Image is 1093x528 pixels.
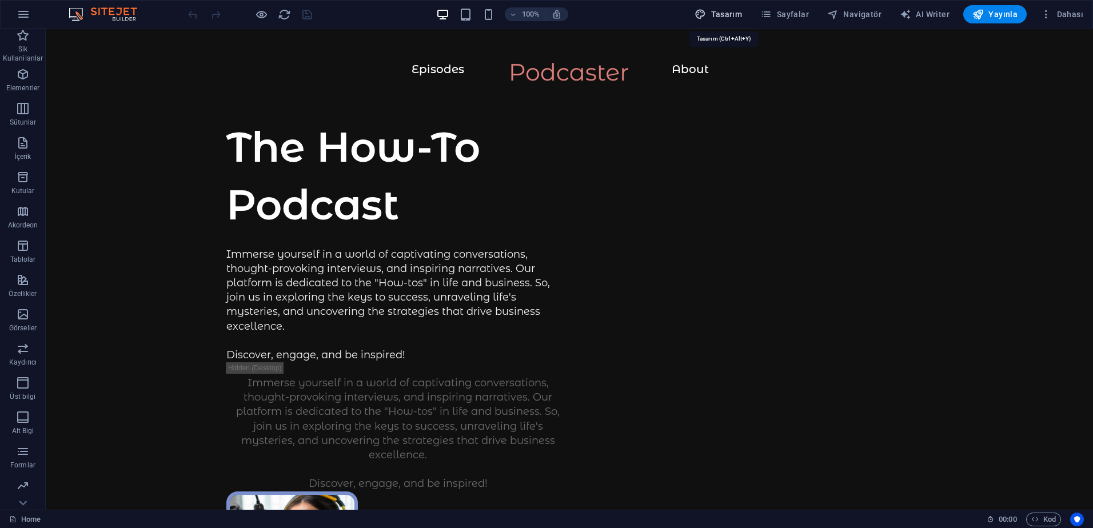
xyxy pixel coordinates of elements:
[690,5,747,23] button: Tasarım
[1026,513,1061,526] button: Kod
[9,289,37,298] p: Özellikler
[963,5,1027,23] button: Yayınla
[827,9,881,20] span: Navigatör
[254,7,268,21] button: Ön izleme modundan çıkıp düzenlemeye devam etmek için buraya tıklayın
[900,9,950,20] span: AI Writer
[760,9,809,20] span: Sayfalar
[14,152,31,161] p: İçerik
[9,513,41,526] a: Seçimi iptal etmek için tıkla. Sayfaları açmak için çift tıkla
[972,9,1018,20] span: Yayınla
[66,7,151,21] img: Editor Logo
[999,513,1016,526] span: 00 00
[1070,513,1084,526] button: Usercentrics
[987,513,1017,526] h6: Oturum süresi
[1007,515,1008,523] span: :
[10,461,35,470] p: Formlar
[552,9,562,19] i: Yeniden boyutlandırmada yakınlaştırma düzeyini seçilen cihaza uyacak şekilde otomatik olarak ayarla.
[278,8,291,21] i: Sayfayı yeniden yükleyin
[8,221,38,230] p: Akordeon
[277,7,291,21] button: reload
[10,255,36,264] p: Tablolar
[11,186,35,195] p: Kutular
[9,323,37,333] p: Görseller
[9,358,37,367] p: Kaydırıcı
[1036,5,1088,23] button: Dahası
[505,7,545,21] button: 100%
[695,9,742,20] span: Tasarım
[823,5,886,23] button: Navigatör
[1040,9,1083,20] span: Dahası
[5,495,40,504] p: Pazarlama
[522,7,540,21] h6: 100%
[12,426,34,435] p: Alt Bigi
[10,118,37,127] p: Sütunlar
[10,392,35,401] p: Üst bilgi
[6,83,39,93] p: Elementler
[1031,513,1056,526] span: Kod
[895,5,954,23] button: AI Writer
[756,5,813,23] button: Sayfalar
